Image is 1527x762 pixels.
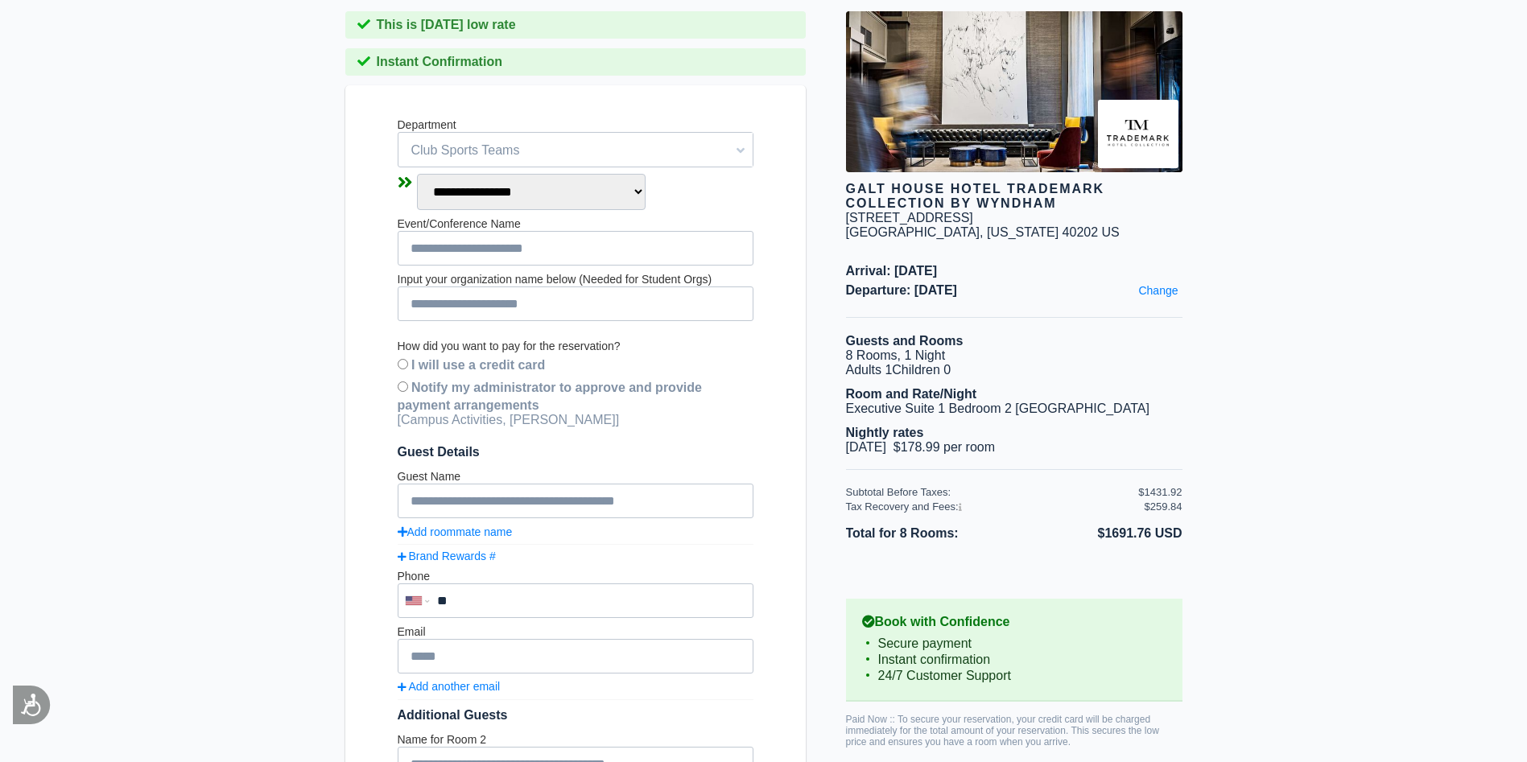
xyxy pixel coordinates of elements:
b: Room and Rate/Night [846,387,977,401]
span: Guest Details [398,445,753,459]
img: Brand logo for Galt House Hotel Trademark Collection by Wyndham [1098,100,1178,168]
span: Arrival: [DATE] [846,264,1182,278]
span: US [1102,225,1120,239]
span: Club Sports Teams [398,137,753,164]
span: 40202 [1063,225,1099,239]
div: Instant Confirmation [345,48,806,76]
a: Change [1134,280,1182,301]
div: $259.84 [1145,500,1182,513]
li: Secure payment [862,636,1166,652]
label: Name for Room 2 [398,733,486,746]
label: Email [398,625,426,638]
div: Additional Guests [398,708,753,723]
li: Total for 8 Rooms: [846,523,1014,544]
label: Phone [398,570,430,583]
img: hotel image [846,11,1182,172]
div: [STREET_ADDRESS] [846,211,973,225]
a: Add another email [398,680,753,693]
b: Guests and Rooms [846,334,964,348]
span: [US_STATE] [987,225,1059,239]
span: Departure: [DATE] [846,283,1182,298]
div: $1431.92 [1138,486,1182,498]
span: [GEOGRAPHIC_DATA], [846,225,984,239]
div: Galt House Hotel Trademark Collection by Wyndham [846,182,1182,211]
b: I will use a credit card [411,358,545,372]
span: Paid Now :: To secure your reservation, your credit card will be charged immediately for the tota... [846,714,1159,748]
label: Guest Name [398,470,461,483]
a: Brand Rewards # [398,550,753,562]
label: Event/Conference Name [398,217,521,230]
label: How did you want to pay for the reservation? [398,340,621,352]
li: Executive Suite 1 Bedroom 2 [GEOGRAPHIC_DATA] [846,402,1182,416]
li: Instant confirmation [862,652,1166,668]
div: Tax Recovery and Fees: [846,500,1139,513]
b: Book with Confidence [862,615,1166,629]
span: [DATE] $178.99 per room [846,440,996,454]
span: Children 0 [892,363,951,377]
label: Input your organization name below (Needed for Student Orgs) [398,273,712,286]
b: Notify my administrator to approve and provide payment arrangements [398,381,702,412]
iframe: Drift Widget Chat Controller [1447,682,1508,743]
label: Department [398,118,456,131]
div: [Campus Activities, [PERSON_NAME]] [398,376,753,427]
li: Adults 1 [846,363,1182,377]
li: 8 Rooms, 1 Night [846,348,1182,363]
li: $1691.76 USD [1014,523,1182,544]
a: Add roommate name [398,525,513,538]
div: United States: +1 [399,585,433,616]
li: 24/7 Customer Support [862,668,1166,684]
div: Subtotal Before Taxes: [846,486,1139,498]
b: Nightly rates [846,426,924,439]
div: This is [DATE] low rate [345,11,806,39]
